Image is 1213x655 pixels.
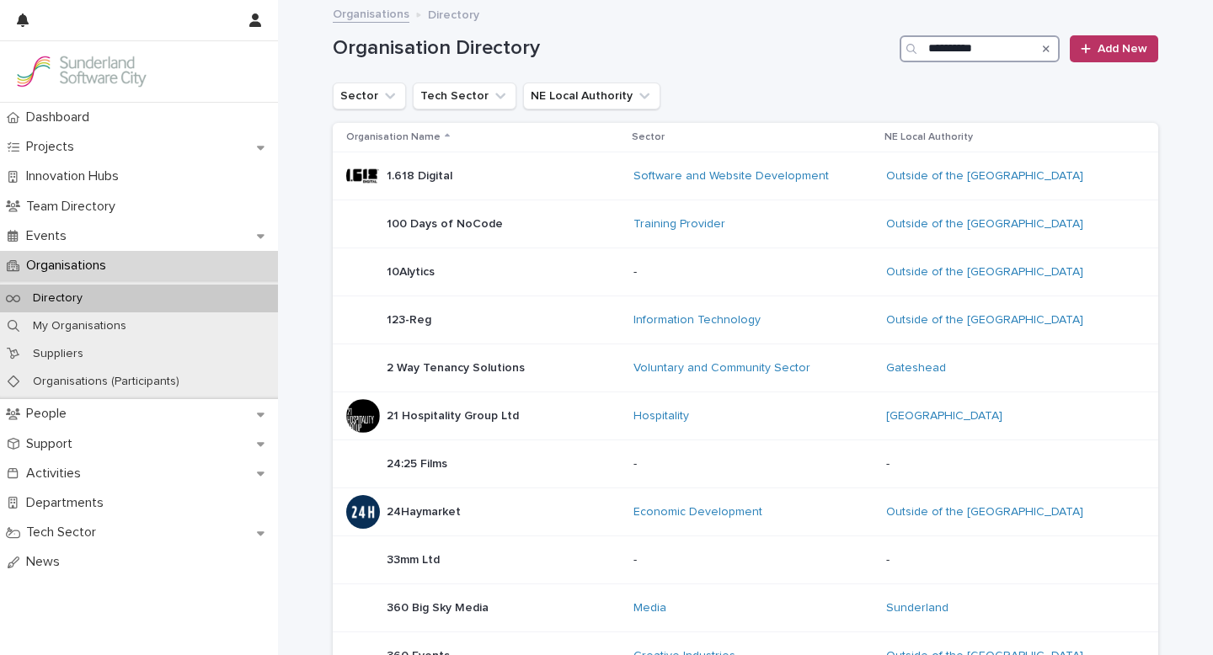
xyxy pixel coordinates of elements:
tr: 2 Way Tenancy Solutions2 Way Tenancy Solutions Voluntary and Community Sector Gateshead [333,344,1158,392]
h1: Organisation Directory [333,36,893,61]
p: Innovation Hubs [19,168,132,184]
a: Add New [1070,35,1158,62]
p: Directory [19,291,96,306]
tr: 24:25 Films24:25 Films -- [333,440,1158,488]
a: Outside of the [GEOGRAPHIC_DATA] [886,265,1083,280]
p: - [633,553,873,567]
tr: 24Haymarket24Haymarket Economic Development Outside of the [GEOGRAPHIC_DATA] [333,488,1158,536]
p: News [19,554,73,570]
p: Suppliers [19,347,97,361]
img: Kay6KQejSz2FjblR6DWv [13,55,148,88]
tr: 33mm Ltd33mm Ltd -- [333,536,1158,584]
a: Voluntary and Community Sector [633,361,810,375]
a: Organisations [333,3,409,23]
p: Tech Sector [19,525,110,541]
p: Organisations [19,258,120,274]
p: 24Haymarket [387,502,464,519]
p: Support [19,436,86,452]
p: Organisations (Participants) [19,375,193,389]
button: Sector [333,83,406,109]
a: Outside of the [GEOGRAPHIC_DATA] [886,217,1083,232]
p: My Organisations [19,319,140,333]
a: Media [633,601,666,615]
p: 21 Hospitality Group Ltd [387,406,522,423]
a: Training Provider [633,217,725,232]
a: Software and Website Development [633,169,829,184]
a: Outside of the [GEOGRAPHIC_DATA] [886,505,1083,519]
p: 100 Days of NoCode [387,214,506,232]
p: People [19,406,80,422]
p: Dashboard [19,109,103,125]
p: - [886,457,1131,471]
p: - [886,553,1131,567]
tr: 10Alytics10Alytics -Outside of the [GEOGRAPHIC_DATA] [333,248,1158,296]
tr: 1.618 Digital1.618 Digital Software and Website Development Outside of the [GEOGRAPHIC_DATA] [333,152,1158,200]
p: Organisation Name [346,128,441,146]
tr: 360 Big Sky Media360 Big Sky Media Media Sunderland [333,584,1158,632]
a: Sunderland [886,601,948,615]
a: Economic Development [633,505,762,519]
p: Departments [19,495,117,511]
p: - [633,265,873,280]
button: Tech Sector [413,83,516,109]
p: 33mm Ltd [387,550,443,567]
p: 24:25 Films [387,454,451,471]
p: Projects [19,139,88,155]
p: Directory [428,4,479,23]
span: Add New [1098,43,1147,55]
p: Events [19,228,80,244]
tr: 100 Days of NoCode100 Days of NoCode Training Provider Outside of the [GEOGRAPHIC_DATA] [333,200,1158,248]
tr: 21 Hospitality Group Ltd21 Hospitality Group Ltd Hospitality [GEOGRAPHIC_DATA] [333,392,1158,440]
tr: 123-Reg123-Reg Information Technology Outside of the [GEOGRAPHIC_DATA] [333,296,1158,344]
p: 10Alytics [387,262,438,280]
p: 2 Way Tenancy Solutions [387,358,528,375]
input: Search [900,35,1060,62]
a: Information Technology [633,313,761,327]
p: - [633,457,873,471]
p: 123-Reg [387,310,435,327]
p: 360 Big Sky Media [387,598,492,615]
p: Activities [19,466,94,482]
p: 1.618 Digital [387,166,456,184]
p: Sector [632,128,665,146]
a: Outside of the [GEOGRAPHIC_DATA] [886,169,1083,184]
button: NE Local Authority [523,83,660,109]
a: Outside of the [GEOGRAPHIC_DATA] [886,313,1083,327]
p: Team Directory [19,199,129,215]
p: NE Local Authority [884,128,973,146]
a: Gateshead [886,361,946,375]
a: Hospitality [633,409,689,423]
a: [GEOGRAPHIC_DATA] [886,409,1002,423]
